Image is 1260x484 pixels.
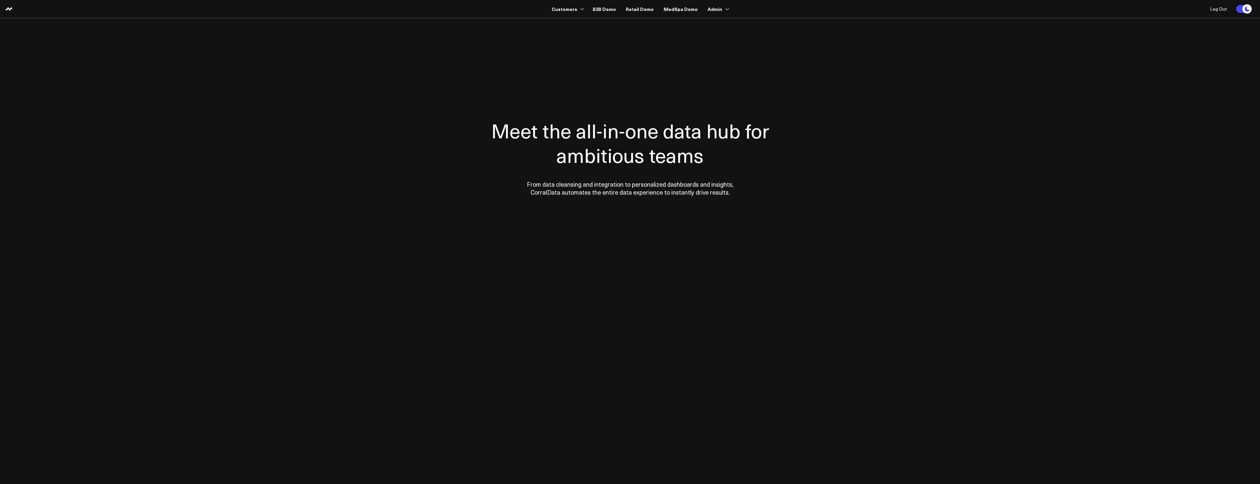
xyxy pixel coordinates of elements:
[626,3,654,15] a: Retail Demo
[552,3,583,15] a: Customers
[513,180,748,196] p: From data cleansing and integration to personalized dashboards and insights, CorralData automates...
[468,118,792,167] h1: Meet the all-in-one data hub for ambitious teams
[708,3,728,15] a: Admin
[593,3,616,15] a: B2B Demo
[664,3,698,15] a: MedSpa Demo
